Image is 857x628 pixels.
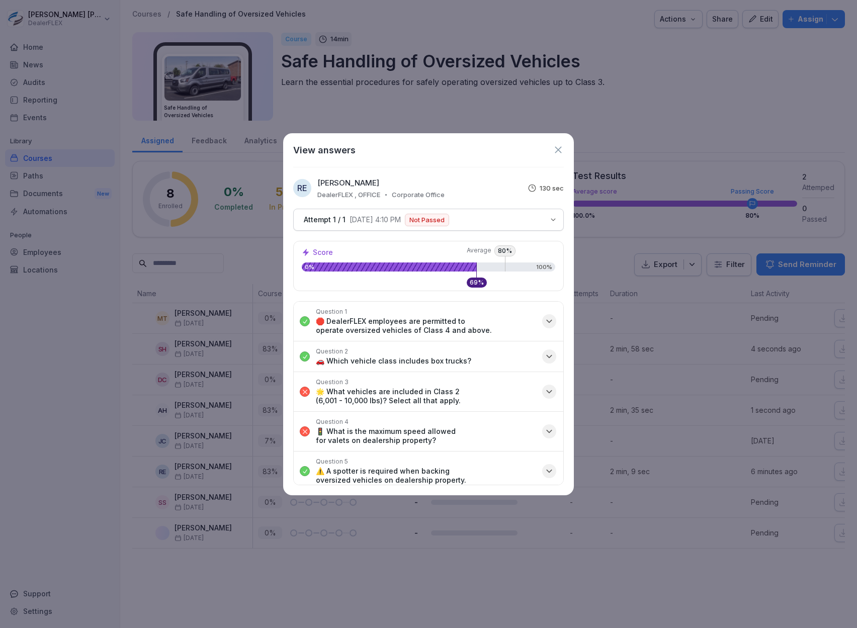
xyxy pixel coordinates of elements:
p: Corporate Office [392,191,445,199]
p: [PERSON_NAME] [317,177,379,189]
p: Question 5 [316,458,348,466]
p: 🌟 What vehicles are included in Class 2 (6,001 - 10,000 lbs)? Select all that apply. [316,387,536,405]
p: 100% [536,264,552,270]
p: Question 2 [316,347,348,355]
p: Not Passed [409,217,445,223]
p: 🚗 Which vehicle class includes box trucks? [316,356,471,366]
p: 80 % [494,245,516,256]
p: Question 4 [316,418,349,426]
button: Question 1🛑 DealerFLEX employees are permitted to operate oversized vehicles of Class 4 and above. [294,302,563,341]
p: Question 1 [316,308,347,316]
button: Question 5⚠️ A spotter is required when backing oversized vehicles on dealership property. [294,452,563,491]
div: RE [293,179,311,197]
p: Score [313,249,333,256]
p: ⚠️ A spotter is required when backing oversized vehicles on dealership property. [316,467,536,485]
span: Average [431,246,491,254]
p: Attempt 1 / 1 [304,215,346,224]
button: Question 4🚦 What is the maximum speed allowed for valets on dealership property? [294,412,563,451]
p: 🚦 What is the maximum speed allowed for valets on dealership property? [316,427,536,445]
h1: View answers [293,143,356,157]
button: Question 2🚗 Which vehicle class includes box trucks? [294,341,563,372]
p: 0% [302,264,477,270]
button: Question 3🌟 What vehicles are included in Class 2 (6,001 - 10,000 lbs)? Select all that apply. [294,372,563,411]
p: 69 % [470,280,484,286]
p: 🛑 DealerFLEX employees are permitted to operate oversized vehicles of Class 4 and above. [316,317,536,335]
p: [DATE] 4:10 PM [350,216,401,224]
p: DealerFLEX , OFFICE [317,191,380,199]
p: 130 sec [540,184,564,192]
p: Question 3 [316,378,349,386]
